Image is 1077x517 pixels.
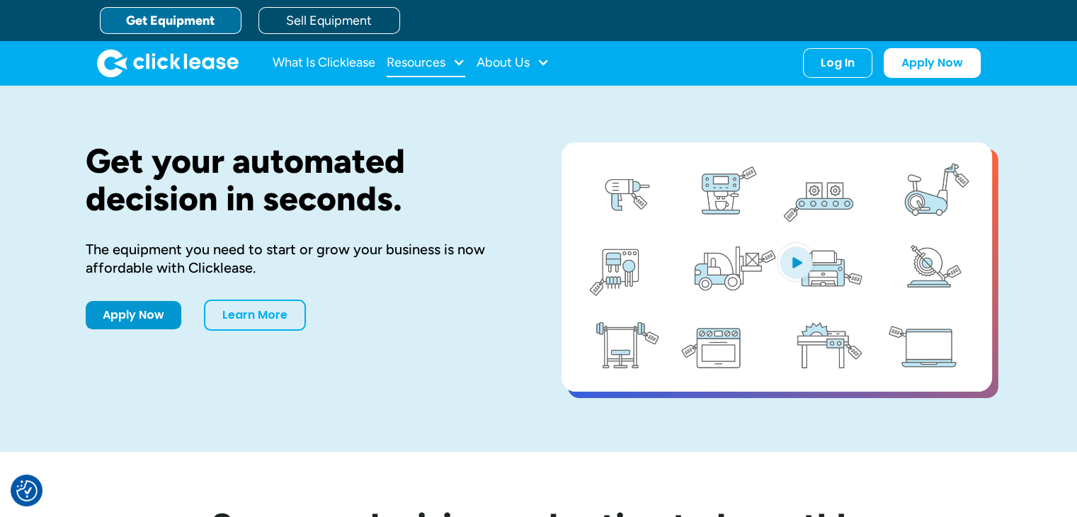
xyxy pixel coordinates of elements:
a: home [97,49,239,77]
div: About Us [477,49,549,77]
h1: Get your automated decision in seconds. [86,142,516,217]
a: Sell Equipment [258,7,400,34]
button: Consent Preferences [16,480,38,501]
a: What Is Clicklease [273,49,375,77]
a: Learn More [204,300,306,331]
img: Blue play button logo on a light blue circular background [777,242,815,282]
a: open lightbox [562,142,992,392]
div: The equipment you need to start or grow your business is now affordable with Clicklease. [86,240,516,277]
a: Apply Now [86,301,181,329]
div: Log In [821,56,855,70]
img: Revisit consent button [16,480,38,501]
div: Resources [387,49,465,77]
img: Clicklease logo [97,49,239,77]
a: Apply Now [884,48,981,78]
a: Get Equipment [100,7,241,34]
